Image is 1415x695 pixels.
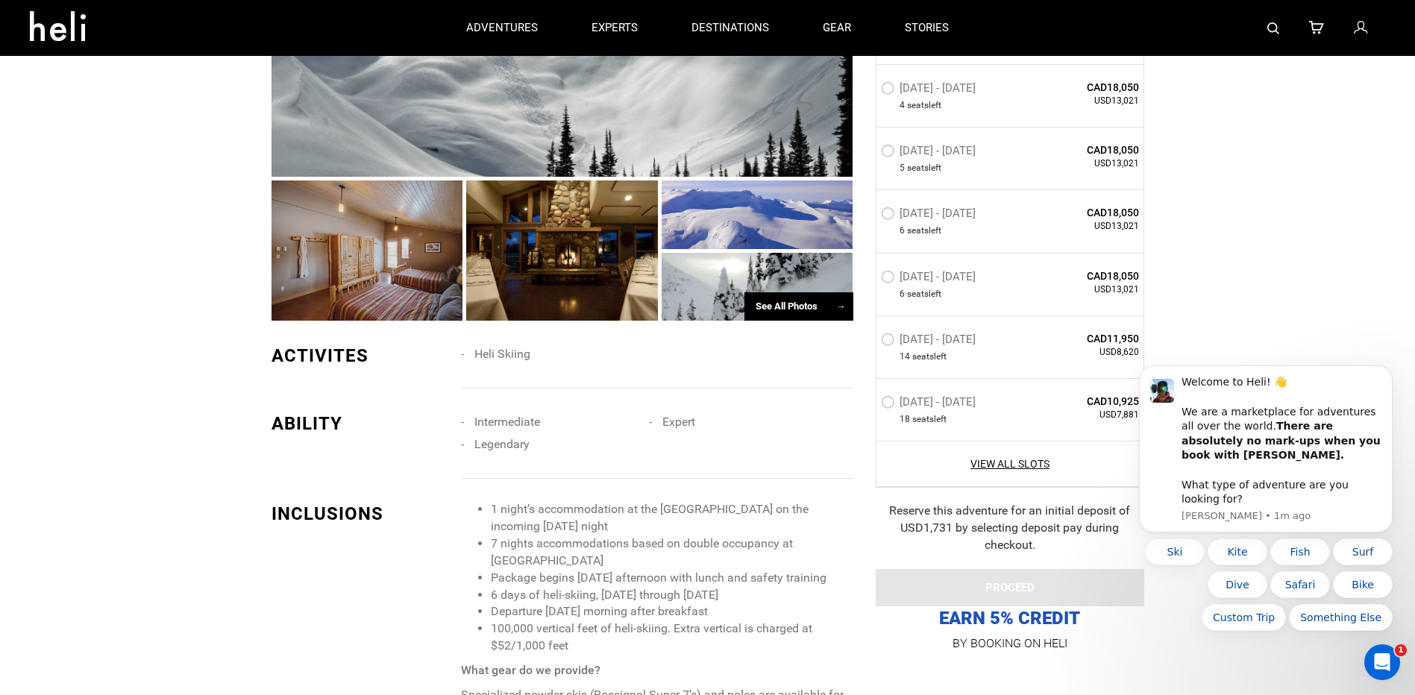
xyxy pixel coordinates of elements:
[881,145,979,163] label: [DATE] - [DATE]
[912,350,947,363] span: seat left
[900,288,905,301] span: 6
[881,270,979,288] label: [DATE] - [DATE]
[1032,81,1140,95] span: CAD18,050
[929,413,934,426] span: s
[881,82,979,100] label: [DATE] - [DATE]
[466,20,538,36] p: adventures
[491,603,853,620] li: Departure [DATE] morning after breakfast
[474,437,530,451] span: Legendary
[691,20,769,36] p: destinations
[1032,283,1140,296] span: USD13,021
[1032,409,1140,421] span: USD7,881
[1032,95,1140,108] span: USD13,021
[491,587,853,604] li: 6 days of heli-skiing, [DATE] through [DATE]
[491,570,853,587] li: Package begins [DATE] afternoon with lunch and safety training
[491,620,853,655] li: 100,000 vertical feet of heli-skiing. Extra vertical is charged at $52/1,000 feet
[1032,268,1140,283] span: CAD18,050
[881,333,979,350] label: [DATE] - [DATE]
[881,395,979,413] label: [DATE] - [DATE]
[924,100,929,113] span: s
[876,569,1144,606] button: PROCEED
[1032,346,1140,359] span: USD8,620
[907,288,941,301] span: seat left
[1032,206,1140,221] span: CAD18,050
[876,503,1144,554] div: Reserve this adventure for an initial deposit of USD1,731 by selecting deposit pay during checkout.
[900,413,910,426] span: 18
[1032,331,1140,346] span: CAD11,950
[1032,143,1140,158] span: CAD18,050
[924,288,929,301] span: s
[876,633,1144,654] p: BY BOOKING ON HELI
[1364,644,1400,680] iframe: Intercom live chat
[592,20,638,36] p: experts
[1032,158,1140,171] span: USD13,021
[744,292,853,321] div: See All Photos
[912,413,947,426] span: seat left
[924,225,929,238] span: s
[929,350,934,363] span: s
[1032,394,1140,409] span: CAD10,925
[907,225,941,238] span: seat left
[1032,221,1140,233] span: USD13,021
[474,347,530,361] span: Heli Skiing
[491,501,853,535] li: 1 night’s accommodation at the [GEOGRAPHIC_DATA] on the incoming [DATE] night
[900,350,910,363] span: 14
[1395,644,1407,656] span: 1
[900,163,905,175] span: 5
[662,415,695,429] span: Expert
[491,535,853,570] li: 7 nights accommodations based on double occupancy at [GEOGRAPHIC_DATA]
[272,501,451,526] div: INCLUSIONS
[907,100,941,113] span: seat left
[272,411,451,436] div: ABILITY
[900,100,905,113] span: 4
[1117,265,1415,655] iframe: Intercom notifications message
[907,163,941,175] span: seat left
[924,163,929,175] span: s
[881,207,979,225] label: [DATE] - [DATE]
[1267,22,1279,34] img: search-bar-icon.svg
[474,415,540,429] span: Intermediate
[272,343,451,368] div: ACTIVITES
[836,301,846,312] span: →
[900,225,905,238] span: 6
[881,456,1140,471] a: View All Slots
[461,663,600,677] strong: What gear do we provide?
